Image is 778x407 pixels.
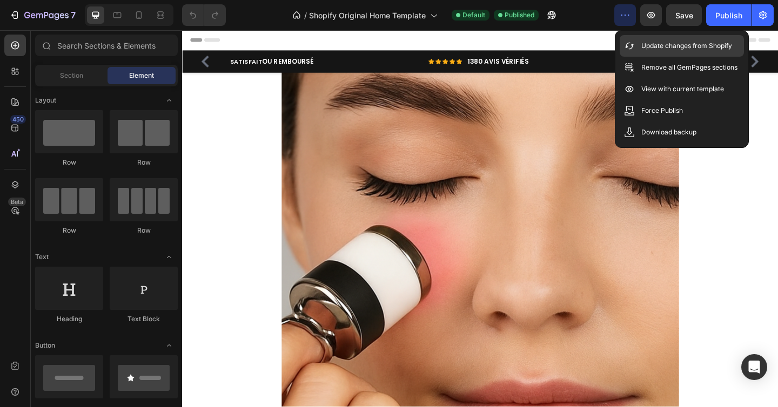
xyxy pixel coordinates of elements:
[35,35,178,56] input: Search Sections & Elements
[51,29,144,40] h2: OU REMBOURSÉ
[4,4,81,26] button: 7
[26,62,86,91] a: LUMILift®
[52,29,87,38] span: SATISFAIT
[675,11,693,20] span: Save
[129,71,154,80] span: Element
[17,25,34,43] button: Carousel Back Arrow
[303,16,475,108] a: Korealyss Beauty
[110,226,178,235] div: Row
[71,9,76,22] p: 7
[641,40,732,51] p: Update changes from Shopify
[160,248,178,266] span: Toggle open
[26,33,81,62] a: Accueil
[35,226,103,235] div: Row
[35,96,56,105] span: Layout
[150,42,267,53] span: Suivre ma commande
[10,115,26,124] div: 450
[309,10,426,21] span: Shopify Original Home Template
[8,198,26,206] div: Beta
[110,158,178,167] div: Row
[95,70,146,82] span: FLASHLift®
[715,10,742,21] div: Publish
[308,22,470,103] img: Korealyss Beauty
[110,314,178,324] div: Text Block
[304,10,307,21] span: /
[485,29,601,40] h2: LIVRAISON OFFERTE À DOMICILE
[81,33,142,62] a: Contact
[35,252,49,262] span: Text
[741,354,767,380] div: Open Intercom Messenger
[653,46,684,77] summary: Recherche
[706,4,752,26] button: Publish
[35,42,72,53] span: Accueil
[160,337,178,354] span: Toggle open
[87,62,155,91] a: FLASHLift®
[160,92,178,109] span: Toggle open
[641,84,724,94] p: View with current template
[182,30,778,407] iframe: Design area
[641,127,696,138] p: Download backup
[142,33,276,62] a: Suivre ma commande
[182,4,226,26] div: Undo/Redo
[35,158,103,167] div: Row
[90,42,133,53] span: Contact
[462,10,485,20] span: Default
[35,314,103,324] div: Heading
[35,70,78,82] span: LUMILift®
[505,10,534,20] span: Published
[641,105,683,116] p: Force Publish
[35,341,55,350] span: Button
[641,62,737,73] p: Remove all GemPages sections
[309,29,378,40] h2: 1380 AVIS VÉRIFIÉS
[60,71,83,80] span: Section
[666,4,702,26] button: Save
[614,25,632,43] button: Carousel Next Arrow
